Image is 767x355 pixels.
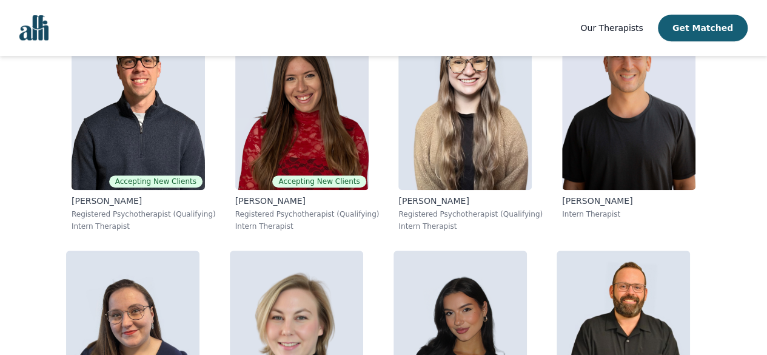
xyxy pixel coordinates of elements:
span: Our Therapists [580,23,643,33]
button: Get Matched [658,15,748,41]
img: Kavon_Banejad [562,15,695,190]
a: Kavon_Banejad[PERSON_NAME]Intern Therapist [552,5,705,241]
p: [PERSON_NAME] [72,195,216,207]
p: [PERSON_NAME] [398,195,543,207]
p: Intern Therapist [398,221,543,231]
p: Registered Psychotherapist (Qualifying) [398,209,543,219]
img: Alisha_Levine [235,15,369,190]
a: Ethan_BraunAccepting New Clients[PERSON_NAME]Registered Psychotherapist (Qualifying)Intern Therapist [62,5,226,241]
span: Accepting New Clients [272,175,366,188]
a: Faith_Woodley[PERSON_NAME]Registered Psychotherapist (Qualifying)Intern Therapist [389,5,552,241]
p: Intern Therapist [562,209,695,219]
a: Alisha_LevineAccepting New Clients[PERSON_NAME]Registered Psychotherapist (Qualifying)Intern Ther... [226,5,389,241]
p: Intern Therapist [72,221,216,231]
img: Faith_Woodley [398,15,532,190]
p: Intern Therapist [235,221,380,231]
p: [PERSON_NAME] [562,195,695,207]
img: Ethan_Braun [72,15,205,190]
p: [PERSON_NAME] [235,195,380,207]
p: Registered Psychotherapist (Qualifying) [72,209,216,219]
a: Our Therapists [580,21,643,35]
p: Registered Psychotherapist (Qualifying) [235,209,380,219]
span: Accepting New Clients [109,175,203,188]
img: alli logo [19,15,49,41]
